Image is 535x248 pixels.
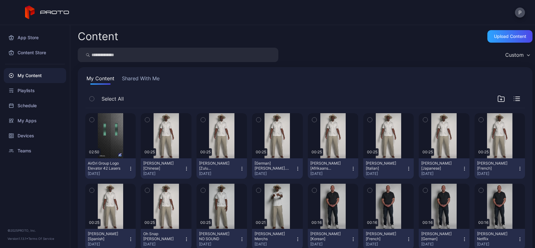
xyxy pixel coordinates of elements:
button: [PERSON_NAME] [Afrikaans ([GEOGRAPHIC_DATA])[DATE] [308,158,358,179]
div: [DATE] [421,171,462,176]
div: JB Smoove [Zulu (South Africa) [199,161,233,171]
button: AirDri Group Logo Elevator 42 Lasers[DATE] [85,158,136,179]
div: JB Smoove [Japanese] [421,161,456,171]
button: [PERSON_NAME] [Italian][DATE] [363,158,414,179]
div: [DATE] [310,242,351,247]
div: [DATE] [88,171,128,176]
button: [PERSON_NAME] [Japanese][DATE] [419,158,469,179]
div: Custom [505,52,524,58]
div: JB Smoove [Italian] [366,161,400,171]
div: [DATE] [199,242,239,247]
button: Shared With Me [121,75,161,85]
a: App Store [4,30,66,45]
div: JB Smoove NO SOUND [199,231,233,241]
div: [DATE] [477,171,517,176]
div: [DATE] [199,171,239,176]
div: JB Smoove [Spanish] [88,231,122,241]
div: Upload Content [494,34,526,39]
div: JB Smoove [Chinese] [143,161,178,171]
button: [PERSON_NAME] [Zulu ([GEOGRAPHIC_DATA])[DATE] [197,158,247,179]
div: [DATE] [143,171,184,176]
div: © 2025 PROTO, Inc. [8,228,62,233]
div: JB Smoove [French] [477,161,511,171]
a: Devices [4,128,66,143]
div: Oh Snap JB Smoove [143,231,178,241]
div: [DATE] [477,242,517,247]
button: [German] [PERSON_NAME].mp4[DATE] [252,158,302,179]
div: JB Smoove [Afrikaans (South Africa) [310,161,345,171]
div: Brandon Riegg [German] [421,231,456,241]
div: Brandon Riegg [French] [366,231,400,241]
div: Brandon Riegg Netflix [477,231,511,241]
span: Version 1.13.1 • [8,237,28,240]
a: Teams [4,143,66,158]
a: Playlists [4,83,66,98]
button: [PERSON_NAME] [French][DATE] [475,158,525,179]
div: [DATE] [143,242,184,247]
div: [DATE] [310,171,351,176]
div: Content [78,31,118,42]
a: Content Store [4,45,66,60]
div: [DATE] [254,171,295,176]
span: Select All [102,95,124,103]
a: Schedule [4,98,66,113]
a: My Content [4,68,66,83]
button: [PERSON_NAME] [Chinese][DATE] [141,158,191,179]
a: Terms Of Service [28,237,54,240]
div: [DATE] [88,242,128,247]
div: [DATE] [254,242,295,247]
div: [DATE] [366,242,406,247]
button: My Content [85,75,116,85]
div: [DATE] [366,171,406,176]
button: Upload Content [487,30,532,43]
div: [DATE] [421,242,462,247]
div: AirDri Group Logo Elevator 42 Lasers [88,161,122,171]
div: JB Smoove Merchs [254,231,289,241]
button: P [515,8,525,18]
div: Brandon Riegg [Korean] [310,231,345,241]
button: Custom [502,48,532,62]
a: My Apps [4,113,66,128]
div: [German] JB Smoove.mp4 [254,161,289,171]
